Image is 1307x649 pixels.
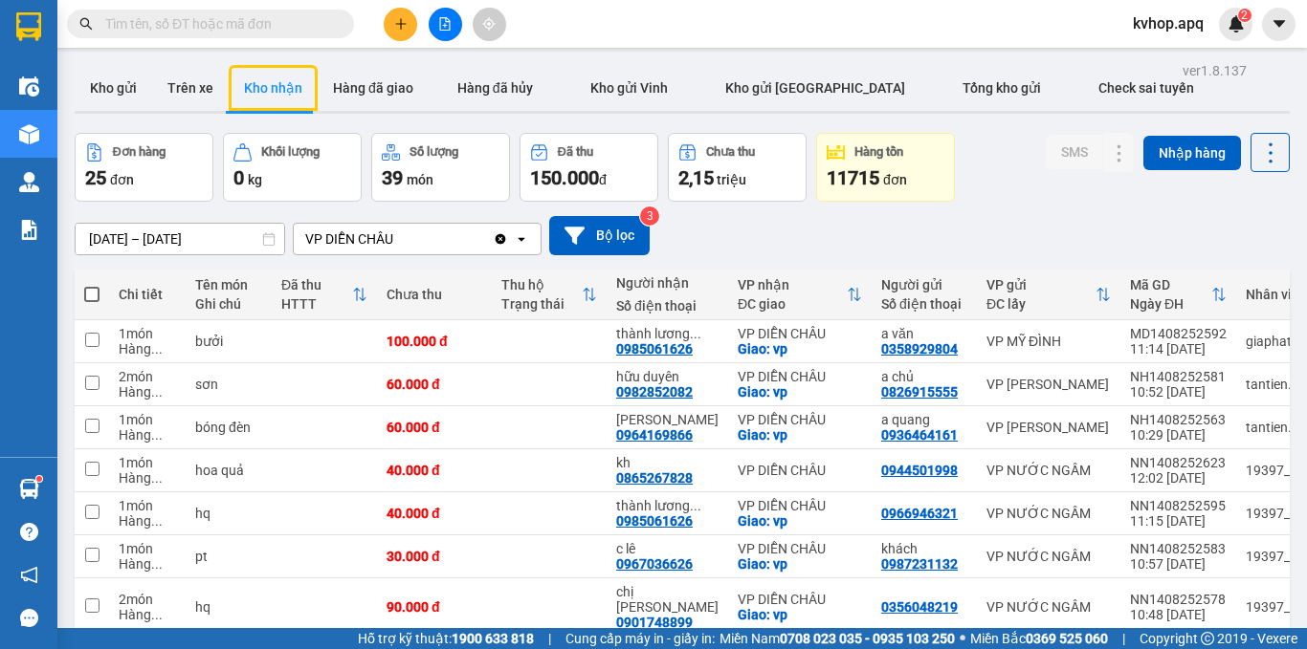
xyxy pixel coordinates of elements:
div: 1 món [119,455,176,470]
div: Mã GD [1130,277,1211,292]
div: 12:02 [DATE] [1130,470,1227,486]
div: Tên món [195,277,262,292]
img: warehouse-icon [19,124,39,144]
div: ĐC lấy [986,296,1096,312]
div: 10:57 [DATE] [1130,556,1227,572]
span: Miền Bắc [970,628,1108,649]
div: Hàng thông thường [119,556,176,572]
strong: 1900 633 818 [452,631,534,646]
span: đơn [883,172,907,187]
span: kg [248,172,262,187]
div: Chưa thu [387,287,482,302]
span: ... [151,384,163,400]
div: NN1408252583 [1130,541,1227,556]
div: thành lương 0975775992 [616,498,719,513]
div: 0987231132 [881,556,958,572]
img: warehouse-icon [19,172,39,192]
img: warehouse-icon [19,76,39,97]
div: Hàng thông thường [119,513,176,529]
button: Kho gửi [75,65,152,111]
div: hq [195,599,262,615]
span: ⚪️ [960,635,965,642]
div: bóng đèn [195,420,262,435]
svg: Clear value [493,231,508,247]
span: Cung cấp máy in - giấy in: [565,628,715,649]
div: Người gửi [881,277,967,292]
input: Tìm tên, số ĐT hoặc mã đơn [105,13,331,34]
div: Ngày ĐH [1130,296,1211,312]
div: ĐC giao [738,296,847,312]
div: 11:15 [DATE] [1130,513,1227,529]
th: Toggle SortBy [728,270,872,320]
button: Hàng đã giao [318,65,429,111]
div: c lê [616,541,719,556]
div: 11:14 [DATE] [1130,341,1227,357]
div: ver 1.8.137 [1183,60,1247,81]
button: Hàng tồn11715đơn [816,133,955,202]
span: plus [394,17,408,31]
span: | [1122,628,1125,649]
div: Hàng thông thường [119,341,176,357]
div: Giao: vp [738,513,862,529]
th: Toggle SortBy [977,270,1120,320]
button: SMS [1046,135,1103,169]
div: Ghi chú [195,296,262,312]
input: Selected VP DIỄN CHÂU. [395,229,397,249]
span: ... [151,427,163,443]
div: VP DIỄN CHÂU [738,369,862,384]
img: solution-icon [19,220,39,240]
span: search [79,17,93,31]
span: 0 [233,166,244,189]
span: aim [482,17,496,31]
button: Bộ lọc [549,216,650,255]
div: VP NƯỚC NGẦM [986,463,1111,478]
span: ... [151,513,163,529]
button: Khối lượng0kg [223,133,362,202]
span: 150.000 [530,166,599,189]
div: NN1408252623 [1130,455,1227,470]
span: Kho gửi [GEOGRAPHIC_DATA] [725,80,905,96]
span: ... [151,470,163,486]
div: Đã thu [558,145,593,159]
div: Số điện thoại [881,296,967,312]
div: Hàng thông thường [119,470,176,486]
div: 100.000 đ [387,334,482,349]
span: Hàng đã hủy [457,80,533,96]
span: Hỗ trợ kỹ thuật: [358,628,534,649]
span: Miền Nam [720,628,955,649]
div: a văn [881,326,967,341]
button: aim [473,8,506,41]
div: 10:48 [DATE] [1130,607,1227,622]
span: 2 [1241,9,1248,22]
div: Hàng tồn [854,145,903,159]
div: 0964169866 [616,427,693,443]
div: 0358929804 [881,341,958,357]
button: Đơn hàng25đơn [75,133,213,202]
div: 0936464161 [881,427,958,443]
div: Thu hộ [501,277,582,292]
img: icon-new-feature [1228,15,1245,32]
div: 1 món [119,326,176,341]
div: Hàng thông thường [119,607,176,622]
div: Chưa thu [706,145,755,159]
div: Đã thu [281,277,352,292]
button: caret-down [1262,8,1296,41]
th: Toggle SortBy [1120,270,1236,320]
div: Hàng thông thường [119,427,176,443]
button: Chưa thu2,15 triệu [668,133,807,202]
div: 0966946321 [881,506,958,521]
div: NH1408252563 [1130,412,1227,427]
button: Kho nhận [229,65,318,111]
span: Check sai tuyến [1098,80,1194,96]
div: Giao: vp [738,427,862,443]
span: ... [151,607,163,622]
span: 2,15 [678,166,714,189]
span: notification [20,566,38,584]
div: 0865267828 [616,470,693,486]
img: logo-vxr [16,12,41,41]
div: NN1408252578 [1130,592,1227,607]
div: Chi tiết [119,287,176,302]
span: ... [690,498,701,513]
th: Toggle SortBy [492,270,607,320]
div: VP NƯỚC NGẦM [986,549,1111,564]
